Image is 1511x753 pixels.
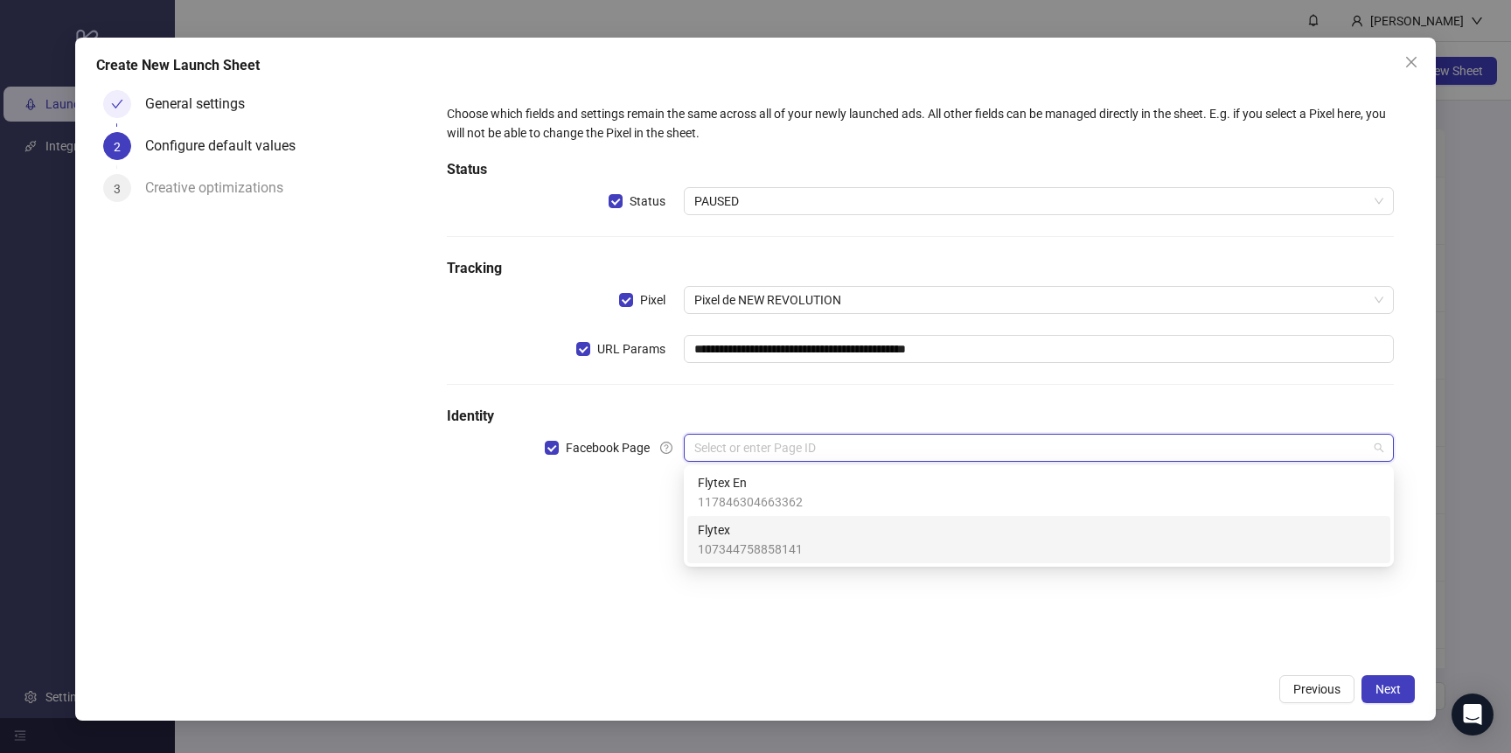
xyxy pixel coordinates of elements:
[111,98,123,110] span: check
[698,540,803,559] span: 107344758858141
[145,90,259,118] div: General settings
[590,339,672,359] span: URL Params
[698,520,803,540] span: Flytex
[694,287,1383,313] span: Pixel de NEW REVOLUTION
[660,442,672,454] span: question-circle
[1361,675,1415,703] button: Next
[698,492,803,512] span: 117846304663362
[1375,682,1401,696] span: Next
[447,406,1393,427] h5: Identity
[447,258,1393,279] h5: Tracking
[447,104,1393,143] div: Choose which fields and settings remain the same across all of your newly launched ads. All other...
[1279,675,1354,703] button: Previous
[447,159,1393,180] h5: Status
[694,188,1383,214] span: PAUSED
[559,438,657,457] span: Facebook Page
[96,55,1414,76] div: Create New Launch Sheet
[1293,682,1340,696] span: Previous
[145,174,297,202] div: Creative optimizations
[633,290,672,310] span: Pixel
[1452,694,1494,736] div: Open Intercom Messenger
[687,469,1390,516] div: Flytex En
[114,140,121,154] span: 2
[145,132,310,160] div: Configure default values
[114,182,121,196] span: 3
[687,516,1390,563] div: Flytex
[1397,48,1425,76] button: Close
[698,473,803,492] span: Flytex En
[623,192,672,211] span: Status
[1404,55,1418,69] span: close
